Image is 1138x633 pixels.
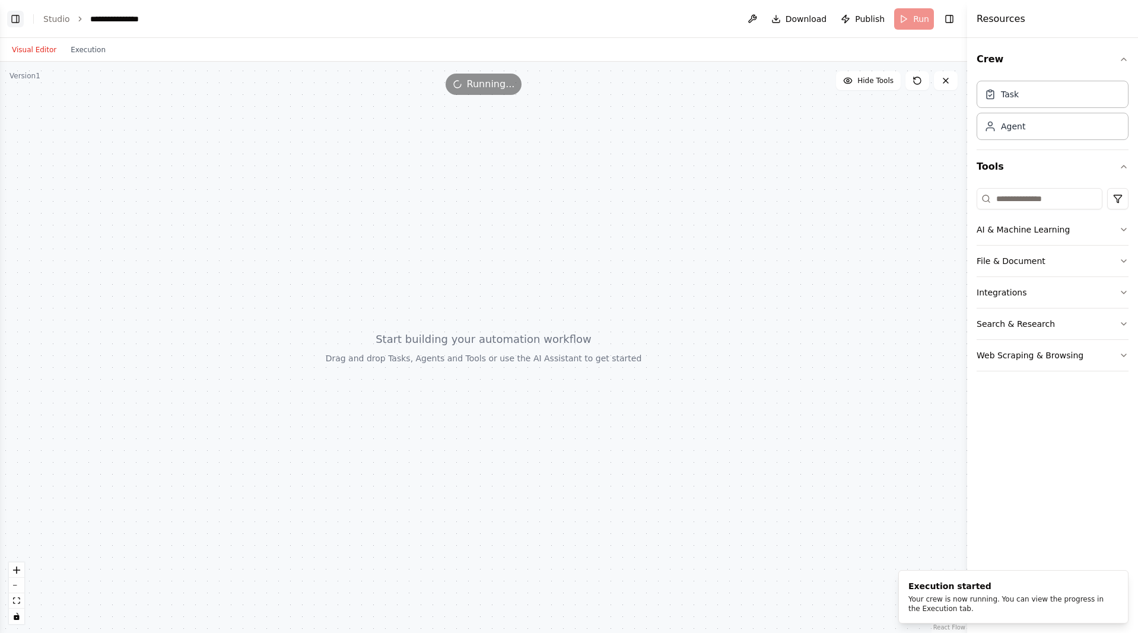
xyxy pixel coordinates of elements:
[855,13,885,25] span: Publish
[767,8,832,30] button: Download
[5,43,63,57] button: Visual Editor
[836,8,889,30] button: Publish
[467,77,515,91] span: Running...
[7,11,24,27] button: Show left sidebar
[977,76,1129,149] div: Crew
[43,14,70,24] a: Studio
[1001,88,1019,100] div: Task
[43,13,149,25] nav: breadcrumb
[977,277,1129,308] button: Integrations
[977,340,1129,371] button: Web Scraping & Browsing
[977,246,1129,276] button: File & Document
[977,43,1129,76] button: Crew
[857,76,894,85] span: Hide Tools
[977,150,1129,183] button: Tools
[9,562,24,624] div: React Flow controls
[786,13,827,25] span: Download
[977,214,1129,245] button: AI & Machine Learning
[908,594,1114,613] div: Your crew is now running. You can view the progress in the Execution tab.
[9,71,40,81] div: Version 1
[977,308,1129,339] button: Search & Research
[1001,120,1025,132] div: Agent
[977,183,1129,381] div: Tools
[941,11,958,27] button: Hide right sidebar
[9,609,24,624] button: toggle interactivity
[9,578,24,593] button: zoom out
[836,71,901,90] button: Hide Tools
[9,562,24,578] button: zoom in
[908,580,1114,592] div: Execution started
[63,43,113,57] button: Execution
[977,12,1025,26] h4: Resources
[9,593,24,609] button: fit view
